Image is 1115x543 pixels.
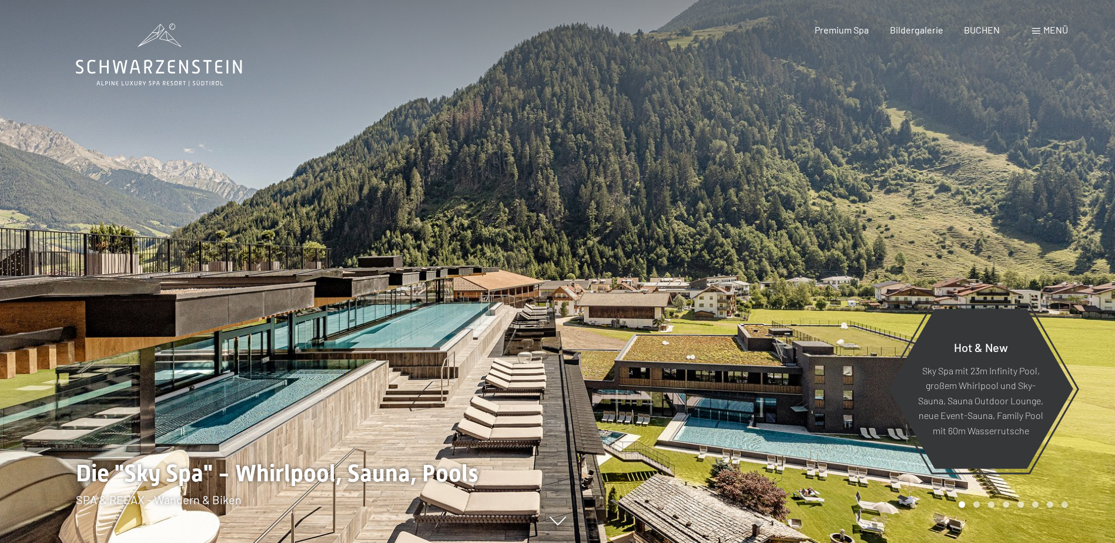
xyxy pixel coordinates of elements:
span: Menü [1043,24,1068,35]
p: Sky Spa mit 23m Infinity Pool, großem Whirlpool und Sky-Sauna, Sauna Outdoor Lounge, neue Event-S... [917,363,1044,438]
a: Hot & New Sky Spa mit 23m Infinity Pool, großem Whirlpool und Sky-Sauna, Sauna Outdoor Lounge, ne... [888,308,1074,470]
span: Hot & New [954,340,1008,354]
div: Carousel Page 5 [1017,501,1024,508]
div: Carousel Page 1 (Current Slide) [959,501,965,508]
div: Carousel Page 7 [1047,501,1053,508]
div: Carousel Page 4 [1003,501,1009,508]
div: Carousel Page 6 [1032,501,1039,508]
div: Carousel Page 3 [988,501,995,508]
div: Carousel Page 2 [973,501,980,508]
a: Bildergalerie [890,24,943,35]
div: Carousel Pagination [955,501,1068,508]
a: BUCHEN [964,24,1000,35]
a: Premium Spa [815,24,869,35]
div: Carousel Page 8 [1062,501,1068,508]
